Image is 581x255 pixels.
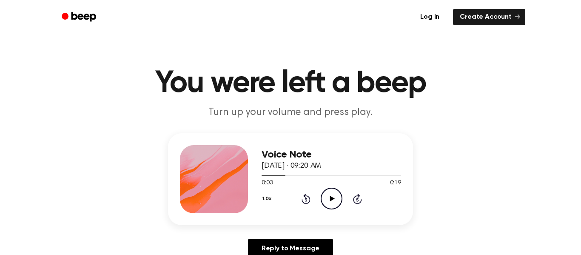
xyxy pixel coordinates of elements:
a: Create Account [453,9,525,25]
a: Beep [56,9,104,26]
button: 1.0x [262,192,274,206]
h3: Voice Note [262,149,401,160]
span: [DATE] · 09:20 AM [262,162,321,170]
span: 0:03 [262,179,273,188]
h1: You were left a beep [73,68,508,99]
a: Log in [412,7,448,27]
p: Turn up your volume and press play. [127,106,454,120]
span: 0:19 [390,179,401,188]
